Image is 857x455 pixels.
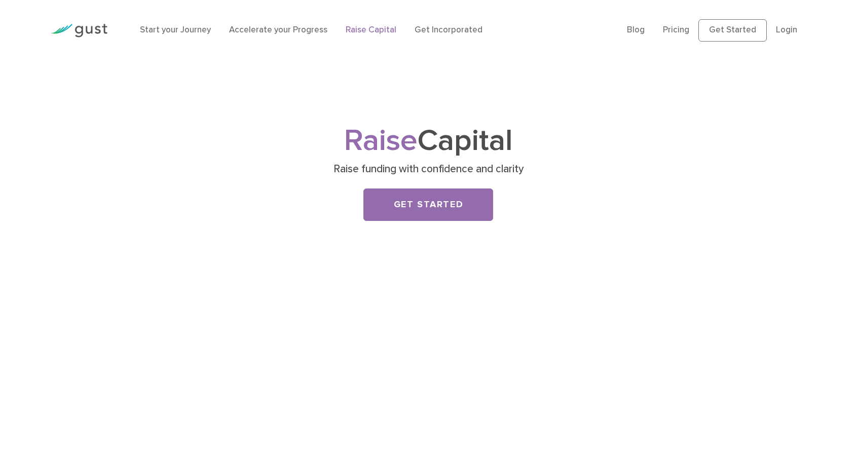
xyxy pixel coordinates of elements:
a: Start your Journey [140,25,211,35]
a: Login [776,25,797,35]
a: Get Incorporated [415,25,482,35]
p: Raise funding with confidence and clarity [232,162,625,176]
h1: Capital [228,127,628,155]
a: Blog [627,25,645,35]
a: Get Started [698,19,767,42]
a: Accelerate your Progress [229,25,327,35]
a: Get Started [363,188,493,221]
a: Raise Capital [346,25,396,35]
img: Gust Logo [51,24,107,37]
span: Raise [344,123,418,159]
a: Pricing [663,25,689,35]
